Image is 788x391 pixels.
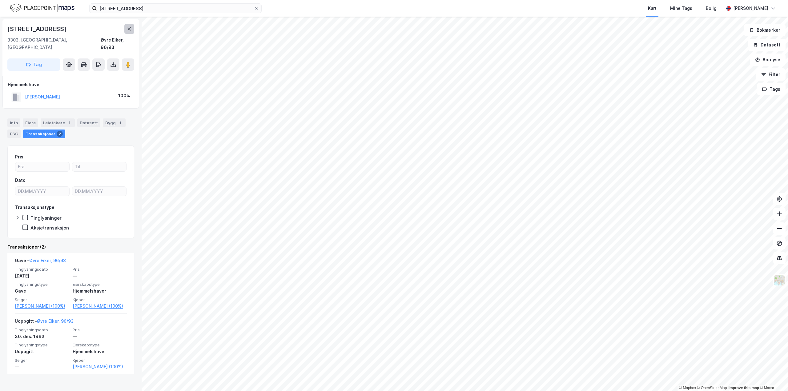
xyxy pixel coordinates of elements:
[73,282,127,287] span: Eierskapstype
[30,215,62,221] div: Tinglysninger
[748,39,786,51] button: Datasett
[73,297,127,302] span: Kjøper
[73,272,127,280] div: —
[77,118,100,127] div: Datasett
[15,267,69,272] span: Tinglysningsdato
[757,83,786,95] button: Tags
[7,243,134,251] div: Transaksjoner (2)
[57,131,63,137] div: 2
[15,287,69,295] div: Gave
[15,297,69,302] span: Selger
[23,130,65,138] div: Transaksjoner
[7,24,68,34] div: [STREET_ADDRESS]
[744,24,786,36] button: Bokmerker
[8,81,134,88] div: Hjemmelshaver
[15,348,69,355] div: Uoppgitt
[72,162,126,171] input: Til
[756,68,786,81] button: Filter
[15,177,26,184] div: Dato
[697,386,727,390] a: OpenStreetMap
[73,267,127,272] span: Pris
[73,333,127,340] div: —
[73,287,127,295] div: Hjemmelshaver
[15,333,69,340] div: 30. des. 1963
[73,342,127,348] span: Eierskapstype
[15,358,69,363] span: Selger
[7,130,21,138] div: ESG
[648,5,657,12] div: Kart
[103,118,126,127] div: Bygg
[7,118,20,127] div: Info
[15,302,69,310] a: [PERSON_NAME] (100%)
[41,118,75,127] div: Leietakere
[117,120,123,126] div: 1
[73,348,127,355] div: Hjemmelshaver
[73,327,127,333] span: Pris
[37,318,74,324] a: Øvre Eiker, 96/93
[23,118,38,127] div: Eiere
[750,54,786,66] button: Analyse
[73,302,127,310] a: [PERSON_NAME] (100%)
[118,92,130,99] div: 100%
[72,187,126,196] input: DD.MM.YYYY
[670,5,692,12] div: Mine Tags
[10,3,74,14] img: logo.f888ab2527a4732fd821a326f86c7f29.svg
[15,342,69,348] span: Tinglysningstype
[97,4,254,13] input: Søk på adresse, matrikkel, gårdeiere, leietakere eller personer
[774,274,785,286] img: Z
[101,36,134,51] div: Øvre Eiker, 96/93
[15,272,69,280] div: [DATE]
[15,153,23,161] div: Pris
[15,204,54,211] div: Transaksjonstype
[15,162,69,171] input: Fra
[7,58,60,71] button: Tag
[15,282,69,287] span: Tinglysningstype
[7,36,101,51] div: 3303, [GEOGRAPHIC_DATA], [GEOGRAPHIC_DATA]
[706,5,717,12] div: Bolig
[66,120,72,126] div: 1
[15,327,69,333] span: Tinglysningsdato
[729,386,759,390] a: Improve this map
[73,363,127,370] a: [PERSON_NAME] (100%)
[29,258,66,263] a: Øvre Eiker, 96/93
[15,317,74,327] div: Uoppgitt -
[73,358,127,363] span: Kjøper
[757,361,788,391] iframe: Chat Widget
[15,257,66,267] div: Gave -
[15,187,69,196] input: DD.MM.YYYY
[733,5,768,12] div: [PERSON_NAME]
[15,363,69,370] div: —
[679,386,696,390] a: Mapbox
[30,225,69,231] div: Aksjetransaksjon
